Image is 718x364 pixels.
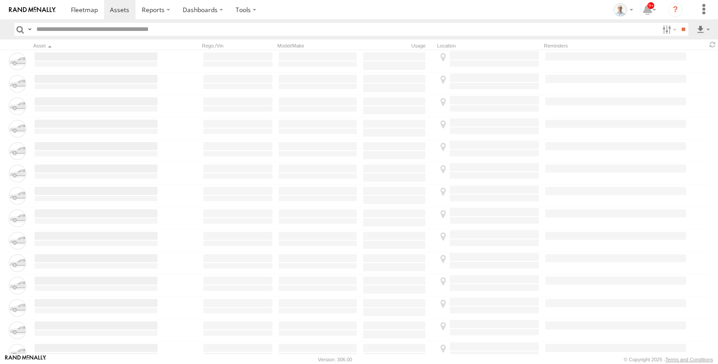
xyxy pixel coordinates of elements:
a: Visit our Website [5,355,46,364]
div: Kurt Byers [610,3,636,17]
div: © Copyright 2025 - [624,357,713,362]
div: Version: 306.00 [318,357,352,362]
span: Refresh [707,40,718,49]
div: Reminders [544,43,629,49]
label: Search Filter Options [659,23,678,36]
div: Model/Make [277,43,358,49]
label: Search Query [26,23,33,36]
a: Terms and Conditions [665,357,713,362]
div: Click to Sort [33,43,159,49]
div: Location [437,43,540,49]
div: Usage [362,43,433,49]
div: Rego./Vin [202,43,274,49]
i: ? [668,3,683,17]
label: Export results as... [696,23,711,36]
img: rand-logo.svg [9,7,56,13]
